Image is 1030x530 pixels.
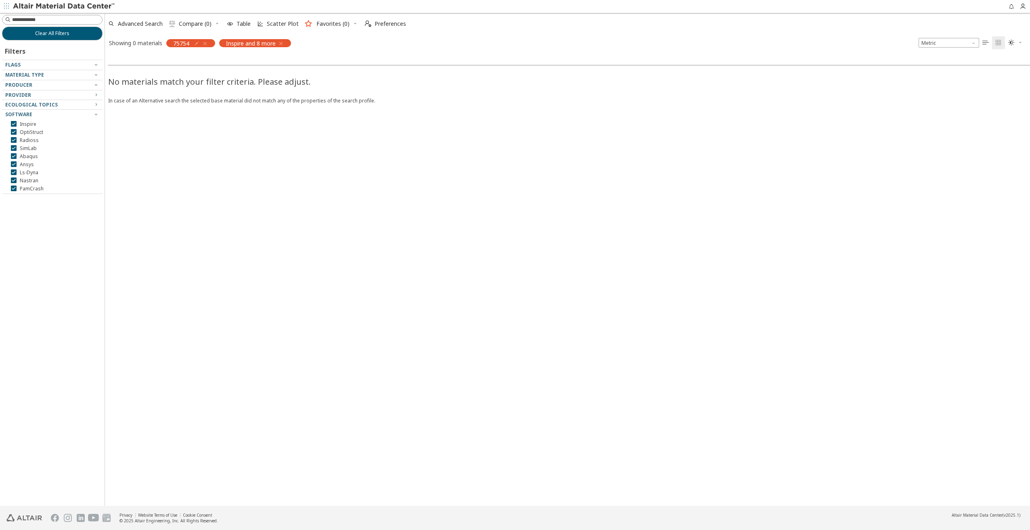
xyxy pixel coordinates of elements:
[119,518,218,524] div: © 2025 Altair Engineering, Inc. All Rights Reserved.
[365,21,371,27] i: 
[995,40,1002,46] i: 
[20,186,44,192] span: PamCrash
[5,101,58,108] span: Ecological Topics
[979,36,992,49] button: Table View
[375,21,406,27] span: Preferences
[316,21,350,27] span: Favorites (0)
[20,177,38,184] span: Nastran
[13,2,116,10] img: Altair Material Data Center
[992,36,1005,49] button: Tile View
[20,121,36,127] span: Inspire
[2,70,103,80] button: Material Type
[2,27,103,40] button: Clear All Filters
[109,39,162,47] div: Showing 0 materials
[952,512,1003,518] span: Altair Material Data Center
[138,512,177,518] a: Website Terms of Use
[173,40,189,47] span: 75754
[952,512,1020,518] div: (v2025.1)
[179,21,211,27] span: Compare (0)
[5,81,32,88] span: Producer
[5,111,32,118] span: Software
[5,71,44,78] span: Material Type
[5,61,21,68] span: Flags
[35,30,69,37] span: Clear All Filters
[20,169,38,176] span: Ls-Dyna
[20,161,34,168] span: Ansys
[2,60,103,70] button: Flags
[20,145,37,152] span: SimLab
[6,514,42,522] img: Altair Engineering
[5,92,31,98] span: Provider
[2,110,103,119] button: Software
[237,21,251,27] span: Table
[1008,40,1015,46] i: 
[2,100,103,110] button: Ecological Topics
[118,21,163,27] span: Advanced Search
[919,38,979,48] div: Unit System
[982,40,989,46] i: 
[20,153,38,160] span: Abaqus
[2,80,103,90] button: Producer
[267,21,299,27] span: Scatter Plot
[20,137,39,144] span: Radioss
[2,90,103,100] button: Provider
[183,512,212,518] a: Cookie Consent
[1005,36,1026,49] button: Theme
[119,512,132,518] a: Privacy
[2,40,29,60] div: Filters
[919,38,979,48] span: Metric
[169,21,176,27] i: 
[20,129,43,136] span: OptiStruct
[226,40,276,47] span: Inspire and 8 more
